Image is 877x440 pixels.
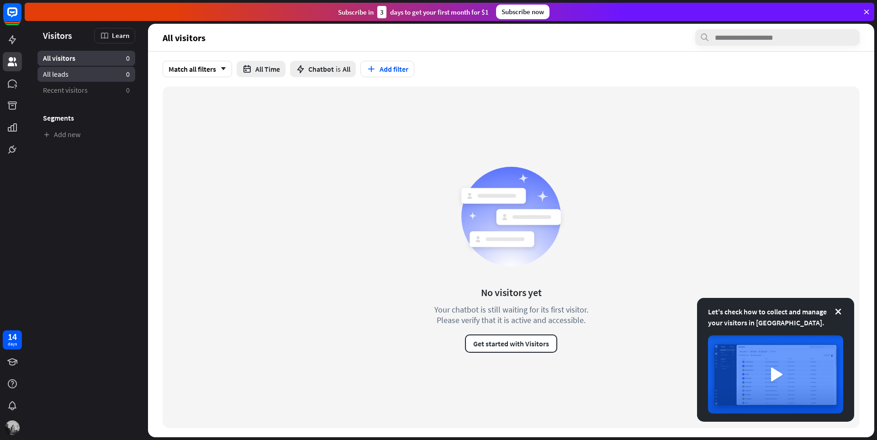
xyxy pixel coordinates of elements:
div: days [8,341,17,347]
h3: Segments [37,113,135,122]
div: Let's check how to collect and manage your visitors in [GEOGRAPHIC_DATA]. [708,306,843,328]
button: Open LiveChat chat widget [7,4,35,31]
span: Visitors [43,30,72,41]
div: Match all filters [163,61,232,77]
aside: 0 [126,53,130,63]
span: All visitors [163,32,206,43]
span: Learn [112,31,129,40]
span: Chatbot [308,64,334,74]
div: 14 [8,333,17,341]
div: Subscribe in days to get your first month for $1 [338,6,489,18]
button: All Time [237,61,285,77]
button: Get started with Visitors [465,334,557,353]
div: No visitors yet [481,286,542,299]
a: All leads 0 [37,67,135,82]
span: All [343,64,350,74]
a: 14 days [3,330,22,350]
aside: 0 [126,85,130,95]
img: image [708,335,843,413]
div: Subscribe now [496,5,549,19]
span: All leads [43,69,69,79]
span: Recent visitors [43,85,88,95]
aside: 0 [126,69,130,79]
span: All visitors [43,53,75,63]
button: Add filter [360,61,414,77]
a: Add new [37,127,135,142]
div: 3 [377,6,386,18]
div: Your chatbot is still waiting for its first visitor. Please verify that it is active and accessible. [417,304,605,325]
span: is [336,64,341,74]
a: Recent visitors 0 [37,83,135,98]
i: arrow_down [216,66,226,72]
